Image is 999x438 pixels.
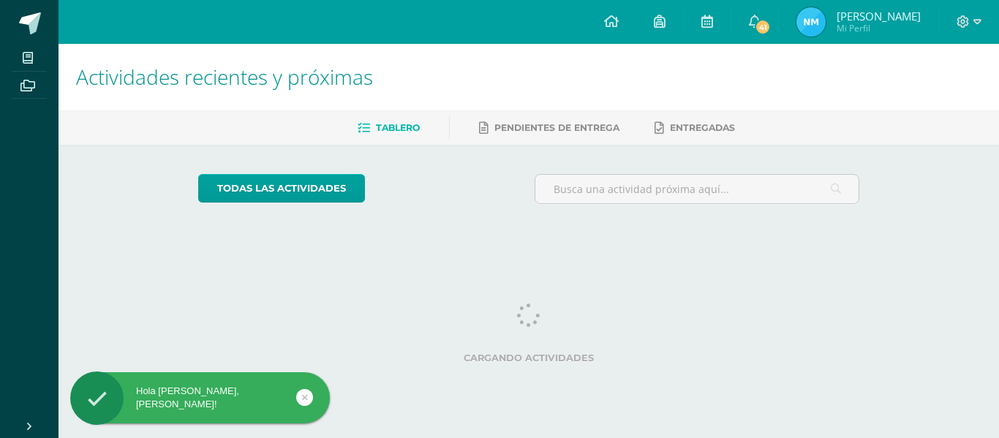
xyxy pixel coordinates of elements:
a: Entregadas [655,116,735,140]
span: Mi Perfil [837,22,921,34]
span: Entregadas [670,122,735,133]
input: Busca una actividad próxima aquí... [535,175,859,203]
span: Actividades recientes y próximas [76,63,373,91]
a: Pendientes de entrega [479,116,619,140]
a: Tablero [358,116,420,140]
span: Pendientes de entrega [494,122,619,133]
span: Tablero [376,122,420,133]
span: [PERSON_NAME] [837,9,921,23]
a: todas las Actividades [198,174,365,203]
div: Hola [PERSON_NAME], [PERSON_NAME]! [70,385,330,411]
span: 41 [755,19,771,35]
label: Cargando actividades [198,352,860,363]
img: 1873438405914e768c422af73e4c8058.png [796,7,826,37]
